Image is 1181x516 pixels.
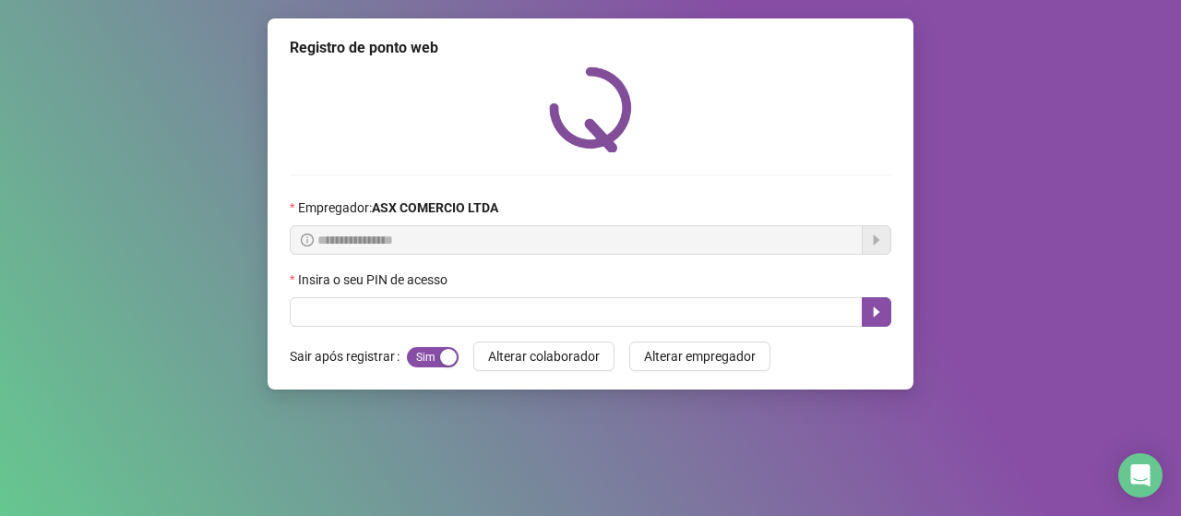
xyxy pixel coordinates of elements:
[473,342,614,371] button: Alterar colaborador
[629,342,770,371] button: Alterar empregador
[298,198,498,218] span: Empregador :
[869,305,884,319] span: caret-right
[488,346,600,366] span: Alterar colaborador
[1118,453,1163,498] div: Open Intercom Messenger
[372,200,498,215] strong: ASX COMERCIO LTDA
[301,234,314,246] span: info-circle
[290,37,891,59] div: Registro de ponto web
[290,270,459,290] label: Insira o seu PIN de acesso
[644,346,756,366] span: Alterar empregador
[549,66,632,152] img: QRPoint
[290,342,407,371] label: Sair após registrar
